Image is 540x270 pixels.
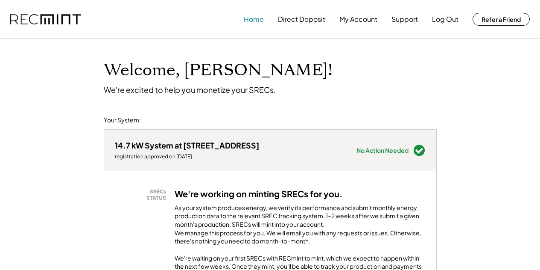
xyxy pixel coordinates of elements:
div: registration approved on [DATE] [115,153,259,160]
div: We're excited to help you monetize your SRECs. [104,85,276,95]
button: Log Out [432,11,458,28]
button: Refer a Friend [473,13,530,26]
h1: Welcome, [PERSON_NAME]! [104,60,333,80]
h3: We're working on minting SRECs for you. [175,188,343,199]
div: SRECs STATUS [119,188,166,202]
div: Your System: [104,116,141,125]
button: My Account [339,11,377,28]
div: As your system produces energy, we verify its performance and submit monthly energy production da... [175,204,426,250]
button: Direct Deposit [278,11,325,28]
img: recmint-logotype%403x.png [10,14,81,25]
button: Home [244,11,264,28]
button: Support [391,11,418,28]
div: 14.7 kW System at [STREET_ADDRESS] [115,140,259,150]
div: No Action Needed [356,147,409,153]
